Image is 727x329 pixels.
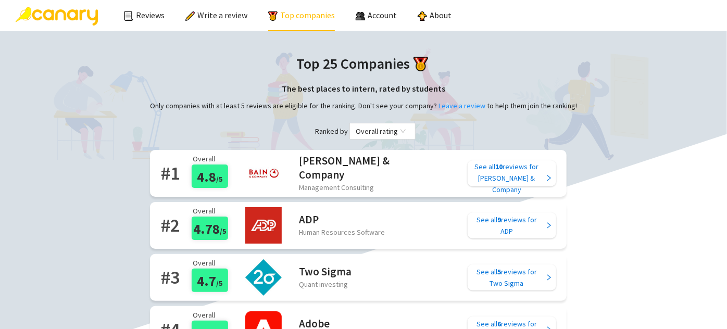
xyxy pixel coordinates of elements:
[299,279,352,290] div: Quant investing
[245,259,282,296] img: Two Sigma
[16,7,98,26] img: Canary Logo
[161,158,181,188] h2: # 1
[193,153,233,164] p: Overall
[468,264,556,290] a: See all5reviews forTwo Sigma
[470,214,544,237] div: See all reviews for ADP
[468,212,556,238] a: See all9reviews forADP
[299,264,352,279] h2: Two Sigma
[497,319,501,328] b: 6
[192,269,228,292] div: 4.7
[192,164,228,188] div: 4.8
[299,182,403,193] div: Management Consulting
[418,10,452,20] a: About
[193,309,233,321] p: Overall
[545,174,553,182] span: right
[545,274,553,281] span: right
[497,215,501,224] b: 9
[470,266,544,289] div: See all reviews for Two Sigma
[413,57,428,71] img: medal.png
[470,161,544,195] div: See all reviews for [PERSON_NAME] & Company
[299,154,403,182] h2: [PERSON_NAME] & Company
[150,100,577,111] p: Only companies with at least 5 reviews are eligible for the ranking. Don't see your company? to h...
[368,10,397,20] span: Account
[299,212,385,226] h2: ADP
[468,160,556,186] a: See all10reviews for[PERSON_NAME] & Company
[245,207,282,244] img: ADP
[217,279,223,288] span: /5
[192,217,228,240] div: 4.78
[150,52,577,75] h1: Top 25 Companies
[150,123,577,140] div: Ranked by
[438,101,485,110] a: Leave a review
[299,226,385,238] div: Human Resources Software
[356,11,365,21] img: people.png
[150,82,577,96] h3: The best places to intern, rated by students
[193,205,233,217] p: Overall
[185,10,247,20] a: Write a review
[268,10,335,20] a: Top companies
[545,222,553,229] span: right
[497,267,501,276] b: 5
[496,162,503,171] b: 10
[245,155,282,192] img: Bain & Company
[220,226,227,236] span: /5
[193,257,233,269] p: Overall
[161,210,181,240] h2: # 2
[217,174,223,184] span: /5
[356,123,409,139] span: Overall rating
[124,10,165,20] a: Reviews
[161,262,181,292] h2: # 3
